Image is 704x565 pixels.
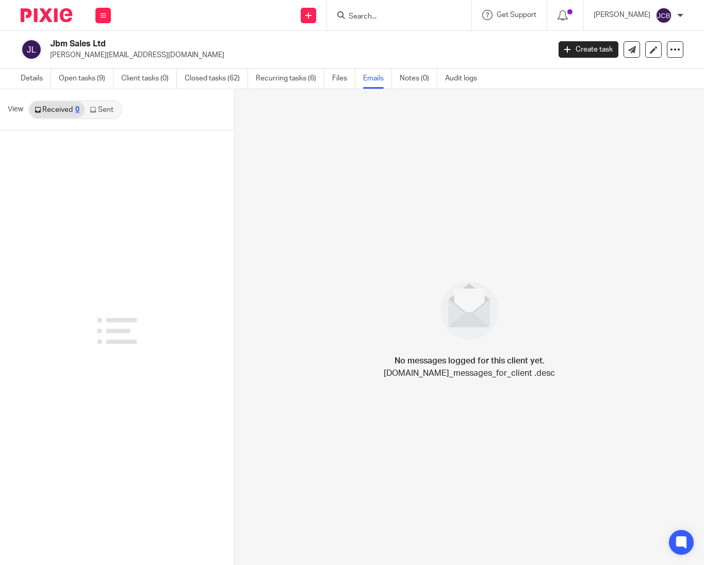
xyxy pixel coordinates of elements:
input: Search [348,12,440,22]
a: Audit logs [445,69,485,89]
a: Recurring tasks (6) [256,69,324,89]
a: Create task [559,41,618,58]
a: Client tasks (0) [121,69,177,89]
img: Pixie [21,8,72,22]
span: View [8,104,23,115]
p: [PERSON_NAME][EMAIL_ADDRESS][DOMAIN_NAME] [50,50,543,60]
p: [PERSON_NAME] [594,10,650,20]
a: Sent [85,102,121,118]
h2: Jbm Sales Ltd [50,39,445,49]
a: Details [21,69,51,89]
a: Received0 [29,102,85,118]
a: Files [332,69,355,89]
div: 0 [75,106,79,113]
a: Notes (0) [400,69,437,89]
img: image [434,275,505,346]
img: svg%3E [656,7,672,24]
span: Get Support [497,11,536,19]
img: svg%3E [21,39,42,60]
a: Closed tasks (62) [185,69,248,89]
p: [DOMAIN_NAME]_messages_for_client .desc [384,367,555,379]
a: Emails [363,69,392,89]
a: Open tasks (9) [59,69,113,89]
h4: No messages logged for this client yet. [395,355,545,367]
